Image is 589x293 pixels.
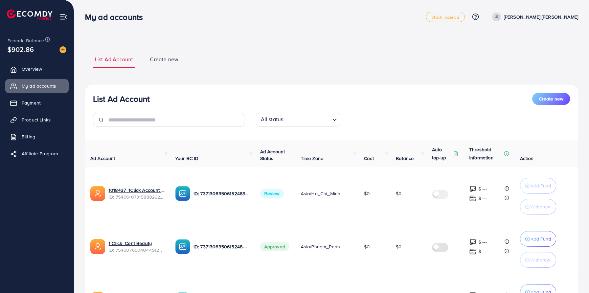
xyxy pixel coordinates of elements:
span: black_agency [432,15,459,19]
img: top-up amount [469,185,476,193]
span: $0 [364,190,370,197]
span: Ad Account [90,155,115,162]
a: Billing [5,130,69,143]
a: Payment [5,96,69,110]
a: black_agency [426,12,465,22]
p: ID: 7371306350615248913 [194,243,249,251]
h3: My ad accounts [85,12,148,22]
button: Add Fund [520,231,556,247]
div: <span class='underline'>1 Click_Cent Beauty</span></br>7546076504044912656 [109,240,164,254]
span: Payment [22,99,41,106]
span: Cost [364,155,374,162]
a: My ad accounts [5,79,69,93]
a: Product Links [5,113,69,127]
span: Ecomdy Balance [7,37,44,44]
span: Your BC ID [175,155,199,162]
span: $0 [364,243,370,250]
img: ic-ba-acc.ded83a64.svg [175,239,190,254]
img: ic-ads-acc.e4c84228.svg [90,186,105,201]
span: Approved [260,242,289,251]
button: Create new [532,93,570,105]
span: $0 [396,243,402,250]
p: $ --- [478,247,487,255]
span: Overview [22,66,42,72]
a: Overview [5,62,69,76]
span: My ad accounts [22,83,56,89]
span: Affiliate Program [22,150,58,157]
p: Add Fund [530,182,551,190]
span: Balance [396,155,414,162]
p: $ --- [478,238,487,246]
a: 1 Click_Cent Beauty [109,240,164,247]
span: Product Links [22,116,51,123]
a: [PERSON_NAME] [PERSON_NAME] [490,13,578,21]
span: Create new [539,95,563,102]
span: ID: 7546076504044912656 [109,247,164,253]
span: Billing [22,133,35,140]
span: List Ad Account [95,55,133,63]
span: $0 [396,190,402,197]
p: Threshold information [469,145,502,162]
img: top-up amount [469,248,476,255]
p: Withdraw [530,203,550,211]
button: Add Fund [520,178,556,194]
img: menu [60,13,67,21]
p: Withdraw [530,256,550,264]
span: Ad Account Status [260,148,285,162]
div: Search for option [256,113,340,127]
input: Search for option [285,114,329,125]
p: ID: 7371306350615248913 [194,189,249,198]
button: Withdraw [520,199,556,215]
span: Asia/Phnom_Penh [301,243,340,250]
span: Review [260,189,284,198]
button: Withdraw [520,252,556,268]
img: ic-ads-acc.e4c84228.svg [90,239,105,254]
span: $902.86 [7,44,34,54]
span: Create new [150,55,178,63]
span: ID: 7546610731588829200 [109,194,164,200]
a: Affiliate Program [5,147,69,160]
h3: List Ad Account [93,94,150,104]
img: image [60,46,66,53]
img: logo [7,9,52,20]
span: All status [259,114,285,125]
p: $ --- [478,194,487,202]
span: Action [520,155,534,162]
p: Auto top-up [432,145,452,162]
a: 1018437_1Click Account 131_1757082261482 [109,187,164,194]
p: [PERSON_NAME] [PERSON_NAME] [504,13,578,21]
img: ic-ba-acc.ded83a64.svg [175,186,190,201]
span: Time Zone [301,155,323,162]
img: top-up amount [469,239,476,246]
img: top-up amount [469,195,476,202]
div: <span class='underline'>1018437_1Click Account 131_1757082261482</span></br>7546610731588829200 [109,187,164,201]
p: $ --- [478,185,487,193]
span: Asia/Ho_Chi_Minh [301,190,341,197]
p: Add Fund [530,235,551,243]
iframe: Chat [560,263,584,288]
